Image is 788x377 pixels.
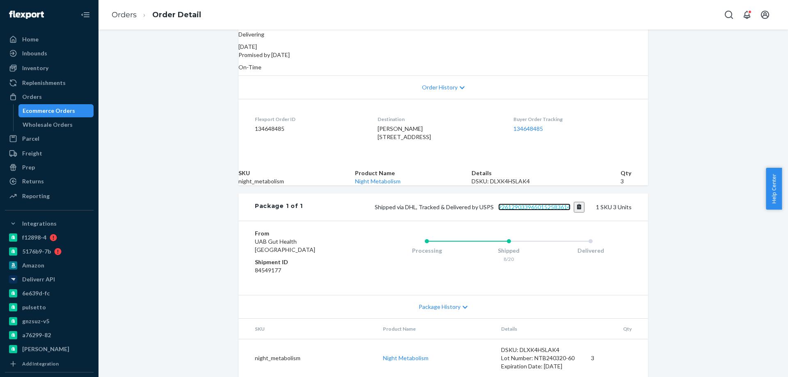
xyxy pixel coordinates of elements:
button: Open notifications [739,7,755,23]
div: Integrations [22,219,57,228]
div: DSKU: DLXK4HSLAK4 [501,346,578,354]
div: Add Integration [22,360,59,367]
button: Help Center [766,168,782,210]
div: pulsetto [22,303,46,311]
td: night_metabolism [238,339,376,377]
div: Inbounds [22,49,47,57]
img: Flexport logo [9,11,44,19]
td: 3 [584,339,648,377]
div: Inventory [22,64,48,72]
a: Night Metabolism [355,178,401,185]
a: Ecommerce Orders [18,104,94,117]
div: Freight [22,149,42,158]
p: On-Time [238,63,648,71]
div: [DATE] [238,43,648,51]
a: Home [5,33,94,46]
a: Reporting [5,190,94,203]
a: Returns [5,175,94,188]
a: [PERSON_NAME] [5,343,94,356]
div: 6e639d-fc [22,289,50,297]
dt: Destination [378,116,500,123]
div: Lot Number: NTB240320-60 [501,354,578,362]
dd: 134648485 [255,125,364,133]
div: Delivered [550,247,632,255]
button: Copy tracking number [574,202,585,212]
div: Expiration Date: [DATE] [501,362,578,370]
th: Qty [621,169,648,177]
div: gnzsuz-v5 [22,317,49,325]
a: Orders [112,10,137,19]
ol: breadcrumbs [105,3,208,27]
a: f12898-4 [5,231,94,244]
a: 6e639d-fc [5,287,94,300]
a: Freight [5,147,94,160]
span: Order History [422,83,458,91]
div: Prep [22,163,35,171]
div: Amazon [22,261,44,270]
div: Reporting [22,192,50,200]
button: Integrations [5,217,94,230]
a: Prep [5,161,94,174]
div: Replenishments [22,79,66,87]
a: Orders [5,90,94,103]
th: SKU [238,169,355,177]
p: Promised by [DATE] [238,51,648,59]
a: Parcel [5,132,94,145]
a: gnzsuz-v5 [5,315,94,328]
div: Parcel [22,135,39,143]
th: SKU [238,319,376,339]
a: pulsetto [5,301,94,314]
a: Inventory [5,62,94,75]
div: 1 SKU 3 Units [303,202,632,212]
th: Details [495,319,585,339]
td: night_metabolism [238,177,355,185]
button: Open account menu [757,7,773,23]
span: UAB Gut Health [GEOGRAPHIC_DATA] [255,238,315,253]
div: Wholesale Orders [23,121,73,129]
div: DSKU: DLXK4HSLAK4 [472,177,621,185]
div: f12898-4 [22,233,46,242]
div: Shipped [468,247,550,255]
a: Deliverr API [5,273,94,286]
dt: Flexport Order ID [255,116,364,123]
div: 8/20 [468,256,550,263]
a: Replenishments [5,76,94,89]
div: [PERSON_NAME] [22,345,69,353]
a: 5176b9-7b [5,245,94,258]
th: Details [472,169,621,177]
a: 134648485 [513,125,543,132]
td: 3 [621,177,648,185]
div: Orders [22,93,42,101]
a: Night Metabolism [383,354,428,361]
button: Close Navigation [77,7,94,23]
a: Wholesale Orders [18,118,94,131]
div: Deliverr API [22,275,55,283]
a: Inbounds [5,47,94,60]
div: a76299-82 [22,331,51,339]
dt: Buyer Order Tracking [513,116,632,123]
a: Amazon [5,259,94,272]
p: Delivering [238,30,648,39]
span: Shipped via DHL, Tracked & Delivered by USPS [375,203,585,210]
dt: From [255,229,353,238]
div: 5176b9-7b [22,247,51,256]
div: Ecommerce Orders [23,107,75,115]
div: Returns [22,177,44,185]
dt: Shipment ID [255,258,353,266]
span: Package History [419,303,460,311]
div: Processing [386,247,468,255]
a: Order Detail [152,10,201,19]
dd: 84549177 [255,266,353,274]
div: Home [22,35,39,43]
th: Qty [584,319,648,339]
th: Product Name [376,319,495,339]
a: 9261290339650152583614 [498,203,570,210]
span: [PERSON_NAME] [STREET_ADDRESS] [378,125,431,140]
th: Product Name [355,169,472,177]
button: Open Search Box [721,7,737,23]
a: a76299-82 [5,329,94,342]
a: Add Integration [5,359,94,369]
div: Package 1 of 1 [255,202,303,212]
